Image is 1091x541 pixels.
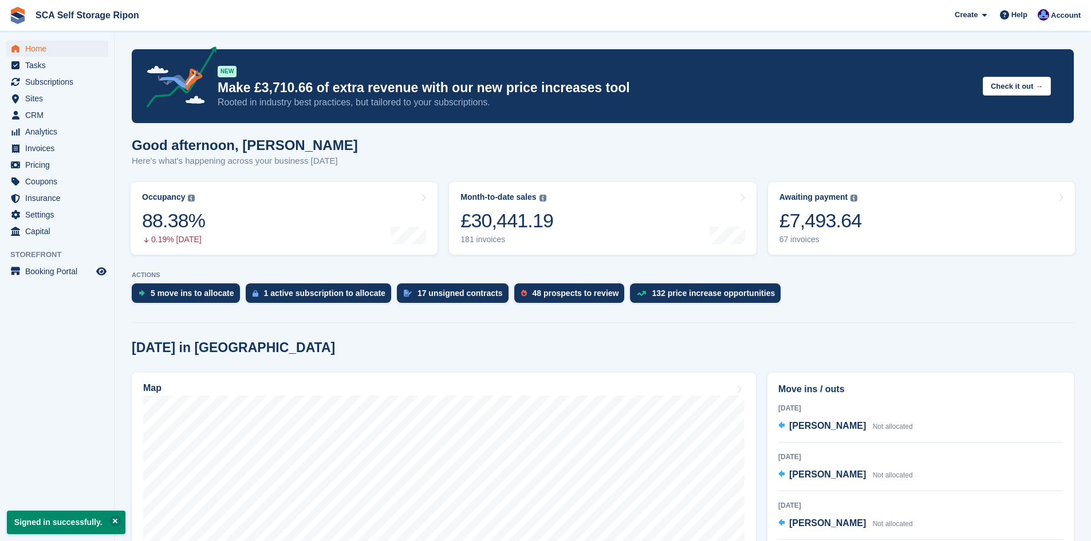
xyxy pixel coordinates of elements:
[137,46,217,112] img: price-adjustments-announcement-icon-8257ccfd72463d97f412b2fc003d46551f7dbcb40ab6d574587a9cd5c0d94...
[521,290,527,297] img: prospect-51fa495bee0391a8d652442698ab0144808aea92771e9ea1ae160a38d050c398.svg
[25,74,94,90] span: Subscriptions
[6,41,108,57] a: menu
[533,289,619,298] div: 48 prospects to review
[1051,10,1081,21] span: Account
[131,182,438,255] a: Occupancy 88.38% 0.19% [DATE]
[460,235,553,244] div: 181 invoices
[25,207,94,223] span: Settings
[460,209,553,232] div: £30,441.19
[779,209,862,232] div: £7,493.64
[778,468,913,483] a: [PERSON_NAME] Not allocated
[132,271,1074,279] p: ACTIONS
[143,383,162,393] h2: Map
[397,283,514,309] a: 17 unsigned contracts
[142,235,205,244] div: 0.19% [DATE]
[779,235,862,244] div: 67 invoices
[873,471,913,479] span: Not allocated
[25,57,94,73] span: Tasks
[188,195,195,202] img: icon-info-grey-7440780725fd019a000dd9b08b2336e03edf1995a4989e88bcd33f0948082b44.svg
[778,403,1063,413] div: [DATE]
[778,382,1063,396] h2: Move ins / outs
[789,469,866,479] span: [PERSON_NAME]
[779,192,848,202] div: Awaiting payment
[873,520,913,528] span: Not allocated
[94,264,108,278] a: Preview store
[789,421,866,431] span: [PERSON_NAME]
[25,157,94,173] span: Pricing
[6,124,108,140] a: menu
[253,290,258,297] img: active_subscription_to_allocate_icon-d502201f5373d7db506a760aba3b589e785aa758c864c3986d89f69b8ff3...
[539,195,546,202] img: icon-info-grey-7440780725fd019a000dd9b08b2336e03edf1995a4989e88bcd33f0948082b44.svg
[246,283,397,309] a: 1 active subscription to allocate
[1038,9,1049,21] img: Sarah Race
[132,137,358,153] h1: Good afternoon, [PERSON_NAME]
[778,516,913,531] a: [PERSON_NAME] Not allocated
[6,157,108,173] a: menu
[6,190,108,206] a: menu
[983,77,1051,96] button: Check it out →
[31,6,144,25] a: SCA Self Storage Ripon
[778,500,1063,511] div: [DATE]
[6,140,108,156] a: menu
[142,192,185,202] div: Occupancy
[778,452,1063,462] div: [DATE]
[449,182,756,255] a: Month-to-date sales £30,441.19 181 invoices
[9,7,26,24] img: stora-icon-8386f47178a22dfd0bd8f6a31ec36ba5ce8667c1dd55bd0f319d3a0aa187defe.svg
[218,96,974,109] p: Rooted in industry best practices, but tailored to your subscriptions.
[652,289,775,298] div: 132 price increase opportunities
[132,155,358,168] p: Here's what's happening across your business [DATE]
[7,511,125,534] p: Signed in successfully.
[25,173,94,189] span: Coupons
[630,283,786,309] a: 132 price increase opportunities
[514,283,631,309] a: 48 prospects to review
[151,289,234,298] div: 5 move ins to allocate
[25,140,94,156] span: Invoices
[6,107,108,123] a: menu
[404,290,412,297] img: contract_signature_icon-13c848040528278c33f63329250d36e43548de30e8caae1d1a13099fd9432cc5.svg
[460,192,536,202] div: Month-to-date sales
[6,207,108,223] a: menu
[6,173,108,189] a: menu
[6,57,108,73] a: menu
[955,9,978,21] span: Create
[142,209,205,232] div: 88.38%
[637,291,646,296] img: price_increase_opportunities-93ffe204e8149a01c8c9dc8f82e8f89637d9d84a8eef4429ea346261dce0b2c0.svg
[6,74,108,90] a: menu
[25,223,94,239] span: Capital
[25,124,94,140] span: Analytics
[25,90,94,106] span: Sites
[139,290,145,297] img: move_ins_to_allocate_icon-fdf77a2bb77ea45bf5b3d319d69a93e2d87916cf1d5bf7949dd705db3b84f3ca.svg
[873,422,913,431] span: Not allocated
[10,249,114,260] span: Storefront
[132,283,246,309] a: 5 move ins to allocate
[850,195,857,202] img: icon-info-grey-7440780725fd019a000dd9b08b2336e03edf1995a4989e88bcd33f0948082b44.svg
[25,41,94,57] span: Home
[1011,9,1027,21] span: Help
[6,223,108,239] a: menu
[218,66,237,77] div: NEW
[6,90,108,106] a: menu
[768,182,1075,255] a: Awaiting payment £7,493.64 67 invoices
[25,190,94,206] span: Insurance
[6,263,108,279] a: menu
[132,340,335,356] h2: [DATE] in [GEOGRAPHIC_DATA]
[218,80,974,96] p: Make £3,710.66 of extra revenue with our new price increases tool
[25,263,94,279] span: Booking Portal
[778,419,913,434] a: [PERSON_NAME] Not allocated
[25,107,94,123] span: CRM
[418,289,503,298] div: 17 unsigned contracts
[789,518,866,528] span: [PERSON_NAME]
[264,289,385,298] div: 1 active subscription to allocate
